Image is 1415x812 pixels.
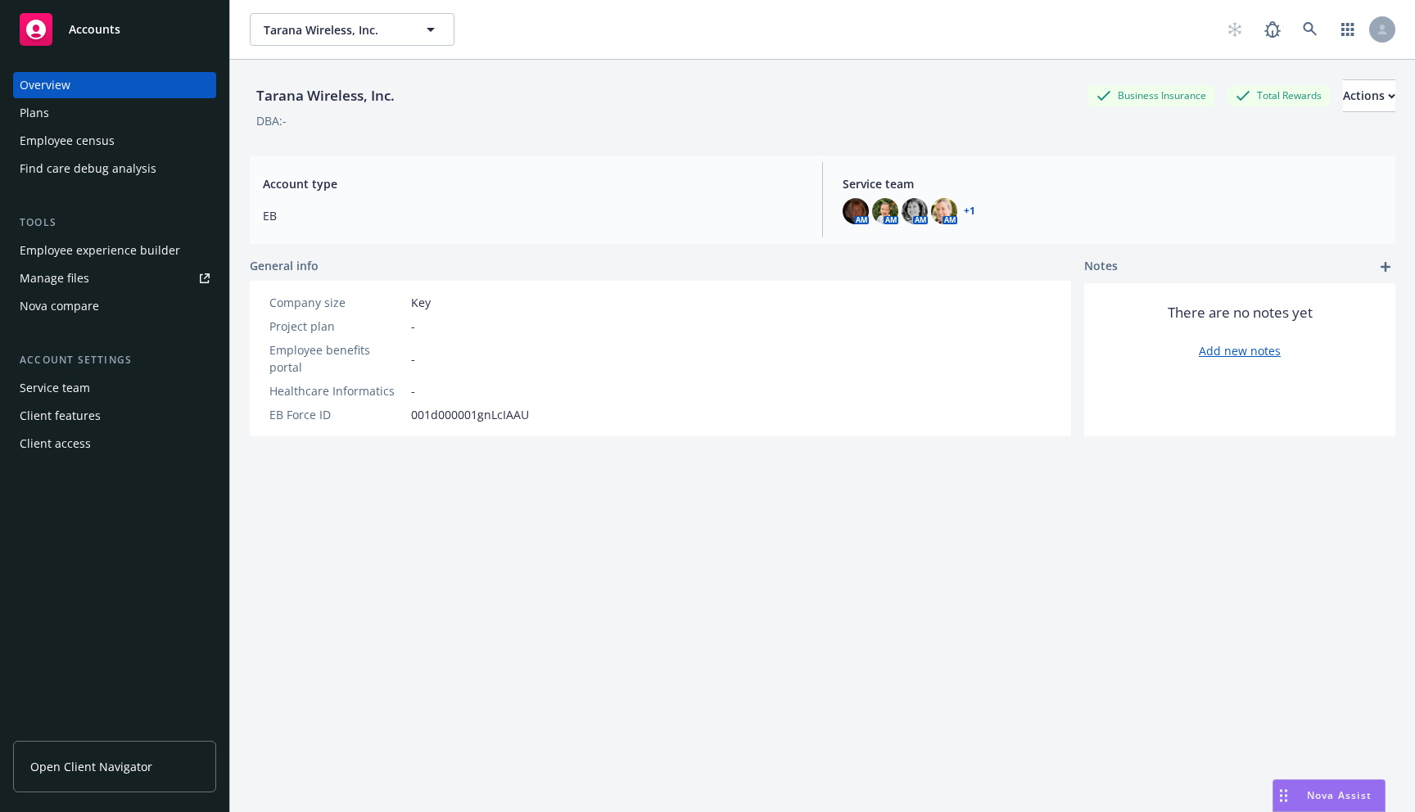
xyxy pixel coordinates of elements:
[250,85,401,106] div: Tarana Wireless, Inc.
[1273,780,1294,811] div: Drag to move
[250,13,454,46] button: Tarana Wireless, Inc.
[13,352,216,368] div: Account settings
[269,294,405,311] div: Company size
[20,72,70,98] div: Overview
[1199,342,1281,359] a: Add new notes
[264,21,405,38] span: Tarana Wireless, Inc.
[20,403,101,429] div: Client features
[1343,80,1395,111] div: Actions
[20,128,115,154] div: Employee census
[269,318,405,335] div: Project plan
[1084,257,1118,277] span: Notes
[13,293,216,319] a: Nova compare
[1307,788,1372,802] span: Nova Assist
[1343,79,1395,112] button: Actions
[20,265,89,291] div: Manage files
[1218,13,1251,46] a: Start snowing
[1294,13,1327,46] a: Search
[269,382,405,399] div: Healthcare Informatics
[13,72,216,98] a: Overview
[411,350,415,368] span: -
[13,128,216,154] a: Employee census
[13,375,216,401] a: Service team
[1227,85,1330,106] div: Total Rewards
[1168,303,1313,323] span: There are no notes yet
[20,100,49,126] div: Plans
[13,100,216,126] a: Plans
[20,237,180,264] div: Employee experience builder
[411,294,431,311] span: Key
[30,758,152,775] span: Open Client Navigator
[263,175,802,192] span: Account type
[13,403,216,429] a: Client features
[13,214,216,231] div: Tools
[902,198,928,224] img: photo
[1088,85,1214,106] div: Business Insurance
[13,265,216,291] a: Manage files
[843,175,1382,192] span: Service team
[256,112,287,129] div: DBA: -
[250,257,319,274] span: General info
[13,431,216,457] a: Client access
[1331,13,1364,46] a: Switch app
[13,7,216,52] a: Accounts
[20,375,90,401] div: Service team
[411,406,529,423] span: 001d000001gnLcIAAU
[872,198,898,224] img: photo
[1273,779,1386,812] button: Nova Assist
[20,431,91,457] div: Client access
[20,156,156,182] div: Find care debug analysis
[931,198,957,224] img: photo
[843,198,869,224] img: photo
[20,293,99,319] div: Nova compare
[411,382,415,399] span: -
[263,207,802,224] span: EB
[1256,13,1289,46] a: Report a Bug
[1376,257,1395,277] a: add
[69,23,120,36] span: Accounts
[964,206,975,216] a: +1
[13,237,216,264] a: Employee experience builder
[411,318,415,335] span: -
[269,341,405,376] div: Employee benefits portal
[13,156,216,182] a: Find care debug analysis
[269,406,405,423] div: EB Force ID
